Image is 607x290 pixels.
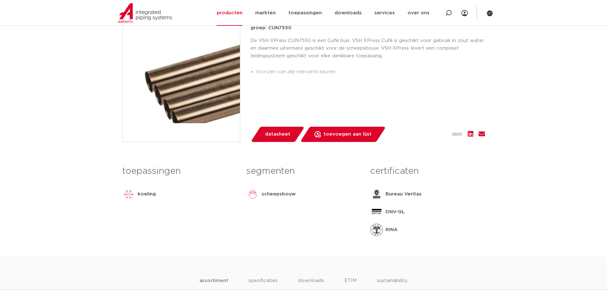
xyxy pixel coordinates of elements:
p: RINA [386,226,398,234]
p: De VSH XPress CUN7550 is een CuNi buis. VSH XPress CuNi is geschikt voor gebruik in zout water en... [250,37,485,60]
a: datasheet [250,127,305,142]
img: RINA [370,223,383,236]
span: deel: [452,131,463,138]
img: Product Image for VSH XPress CuNi buis [123,25,240,142]
h3: segmenten [246,165,361,178]
img: Bureau Veritas [370,188,383,201]
h3: certificaten [370,165,485,178]
p: koeling [138,190,156,198]
span: toevoegen aan lijst [323,129,372,139]
img: scheepsbouw [246,188,259,201]
p: Bureau Veritas [386,190,422,198]
p: groep: CUN7550 [250,24,485,32]
p: scheepsbouw [262,190,296,198]
span: datasheet [265,129,290,139]
img: koeling [122,188,135,201]
p: DNV-GL [386,208,405,216]
img: DNV-GL [370,206,383,218]
li: Voorzien van alle relevante keuren [256,67,485,77]
h3: toepassingen [122,165,237,178]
